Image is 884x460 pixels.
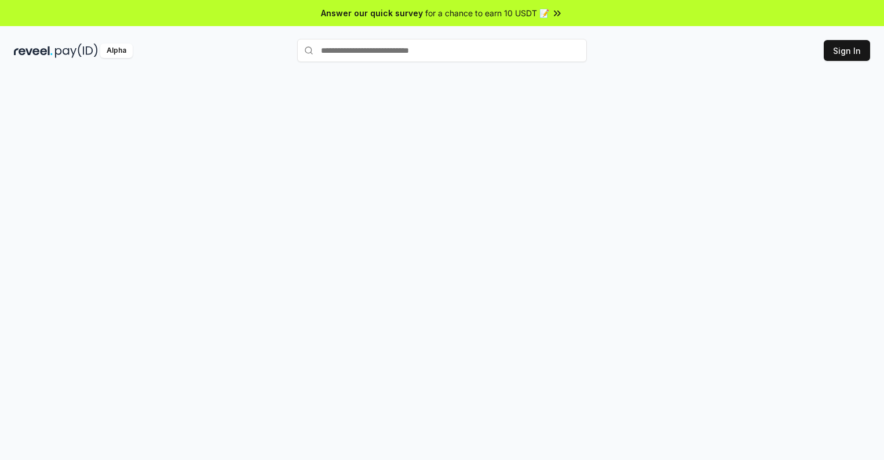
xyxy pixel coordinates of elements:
[55,44,98,58] img: pay_id
[100,44,133,58] div: Alpha
[14,44,53,58] img: reveel_dark
[321,7,423,19] span: Answer our quick survey
[425,7,549,19] span: for a chance to earn 10 USDT 📝
[824,40,870,61] button: Sign In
